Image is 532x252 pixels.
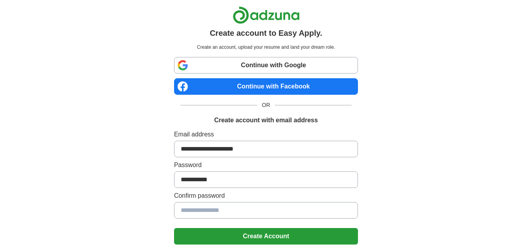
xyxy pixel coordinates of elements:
a: Continue with Google [174,57,358,74]
a: Continue with Facebook [174,78,358,95]
p: Create an account, upload your resume and land your dream role. [176,44,356,51]
label: Password [174,160,358,170]
span: OR [257,101,275,109]
h1: Create account to Easy Apply. [210,27,323,39]
label: Confirm password [174,191,358,200]
button: Create Account [174,228,358,245]
label: Email address [174,130,358,139]
img: Adzuna logo [233,6,300,24]
h1: Create account with email address [214,116,318,125]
